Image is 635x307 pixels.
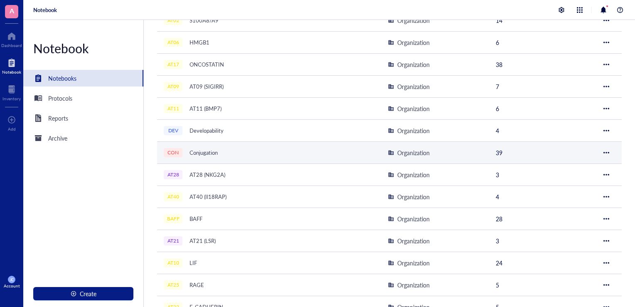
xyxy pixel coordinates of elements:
div: RAGE [186,279,208,291]
a: Archive [23,130,143,146]
div: Organization [397,280,430,290]
div: Organization [397,192,430,201]
div: Protocols [48,94,72,103]
div: Add [8,126,16,131]
div: Organization [397,148,430,157]
div: Organization [397,16,430,25]
td: 7 [489,75,597,97]
div: Reports [48,114,68,123]
div: LIF [186,257,201,269]
div: AT40 (Il18RAP) [186,191,230,203]
div: AT09 (SIGIRR) [186,81,227,92]
div: Notebook [2,69,21,74]
span: A [10,5,14,16]
td: 4 [489,119,597,141]
a: Protocols [23,90,143,106]
a: Reports [23,110,143,126]
div: Archive [48,134,67,143]
td: 3 [489,230,597,252]
div: Developability [186,125,227,136]
td: 14 [489,9,597,31]
div: Account [4,283,20,288]
div: AT28 (NKG2A) [186,169,229,181]
div: BAFF [186,213,206,225]
div: Organization [397,126,430,135]
td: 39 [489,141,597,163]
a: Notebook [33,6,57,14]
a: Inventory [2,83,21,101]
div: AT11 (BMP7) [186,103,225,114]
div: Notebook [23,40,143,57]
td: 38 [489,53,597,75]
div: Dashboard [1,43,22,48]
td: 24 [489,252,597,274]
a: Notebooks [23,70,143,87]
a: Dashboard [1,30,22,48]
td: 6 [489,31,597,53]
td: 4 [489,186,597,208]
td: 28 [489,208,597,230]
div: Organization [397,214,430,223]
div: Organization [397,60,430,69]
div: HMGB1 [186,37,213,48]
div: Conjugation [186,147,222,158]
div: Organization [397,170,430,179]
div: Organization [397,258,430,267]
td: 6 [489,97,597,119]
div: Organization [397,82,430,91]
div: ONCOSTATIN [186,59,228,70]
div: S100A8/A9 [186,15,222,26]
td: 5 [489,274,597,296]
div: Organization [397,38,430,47]
span: Create [80,290,96,297]
a: Notebook [2,56,21,74]
div: Organization [397,236,430,245]
div: Notebooks [48,74,76,83]
div: Inventory [2,96,21,101]
td: 3 [489,163,597,186]
div: AT21 (LSR) [186,235,219,247]
button: Create [33,287,133,300]
div: Organization [397,104,430,113]
span: JC [10,277,14,282]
